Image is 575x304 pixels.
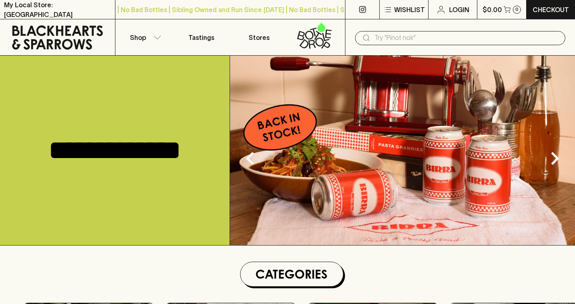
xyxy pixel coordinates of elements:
[374,31,559,44] input: Try "Pinot noir"
[515,7,519,12] p: 0
[483,5,502,15] p: $0.00
[394,5,425,15] p: Wishlist
[234,142,266,175] button: Previous
[188,33,214,42] p: Tastings
[230,56,575,245] img: optimise
[230,19,288,55] a: Stores
[539,142,571,175] button: Next
[173,19,230,55] a: Tastings
[449,5,469,15] p: Login
[130,33,146,42] p: Shop
[244,265,340,283] h1: Categories
[249,33,270,42] p: Stores
[115,19,173,55] button: Shop
[533,5,569,15] p: Checkout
